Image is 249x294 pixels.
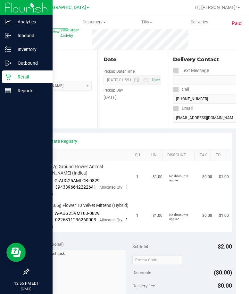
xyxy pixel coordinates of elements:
p: Outbound [11,59,50,67]
span: Deliveries [182,19,217,25]
input: Promo Code [132,255,182,265]
div: [DATE] [104,94,161,101]
a: Customers [68,15,120,29]
span: 1 [136,213,138,219]
span: Subtotal [132,244,148,249]
span: W-AUG25VMT03-0829 [54,211,100,216]
p: Inbound [11,32,50,39]
span: $0.00 [202,174,212,180]
span: Paid [232,20,242,27]
p: Reports [11,87,50,94]
span: No discounts applied [169,174,188,182]
span: $1.00 [219,213,229,219]
span: $1.00 [153,174,162,180]
span: RAD FT 7g Ground Flower Animal [PERSON_NAME] (Indica) [37,164,129,176]
span: Discounts [132,267,151,278]
a: Quantity [135,153,144,158]
a: SKU [38,153,128,158]
div: Date [104,56,161,63]
iframe: Resource center [6,243,26,262]
p: 12:55 PM EDT [3,281,50,286]
span: Allocated Qty [99,218,122,222]
span: No discounts applied [169,213,188,221]
label: Pickup Date/Time [104,69,135,74]
span: [GEOGRAPHIC_DATA] [42,5,86,10]
label: Text Message [173,66,209,75]
span: RAD FT 3.5g Flower T0 Velvet Mittens (Hybrid) [37,202,129,208]
span: 1 [126,184,128,190]
inline-svg: Analytics [5,19,11,25]
a: Unit Price [151,153,160,158]
input: Format: (999) 999-9999 [173,75,236,85]
div: Delivery Contact [173,56,236,63]
p: Inventory [11,45,50,53]
a: Deliveries [173,15,226,29]
inline-svg: Outbound [5,60,11,66]
a: Total [216,153,224,158]
span: 1 [126,217,128,222]
span: ($0.00) [214,269,232,276]
span: $2.00 [218,243,232,250]
span: 0226311236260003 [55,217,96,222]
div: Location [28,56,92,63]
label: Email [173,104,193,113]
inline-svg: Inbound [5,32,11,39]
a: Tax [200,153,208,158]
span: Customers [68,19,120,25]
span: 3943396642222641 [55,184,96,190]
p: [DATE] [3,286,50,291]
a: Tills [120,15,173,29]
span: $0.00 [218,282,232,289]
label: Pickup Day [104,87,123,93]
a: View State Registry [39,138,77,144]
inline-svg: Reports [5,87,11,94]
span: $0.00 [202,213,212,219]
span: $1.00 [219,174,229,180]
span: Allocated Qty [99,185,122,190]
a: Discount [167,153,192,158]
p: Analytics [11,18,50,26]
span: $1.00 [153,213,162,219]
label: Call [173,85,189,94]
inline-svg: Inventory [5,46,11,53]
span: Tills [121,19,173,25]
inline-svg: Retail [5,74,11,80]
p: Retail [11,73,50,81]
span: G-AUG25AMLCB-0829 [54,178,100,183]
span: Hi, [PERSON_NAME]! [195,5,237,10]
span: 1 [136,174,138,180]
span: Delivery Fee [132,283,155,288]
input: Format: (999) 999-9999 [173,94,236,104]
